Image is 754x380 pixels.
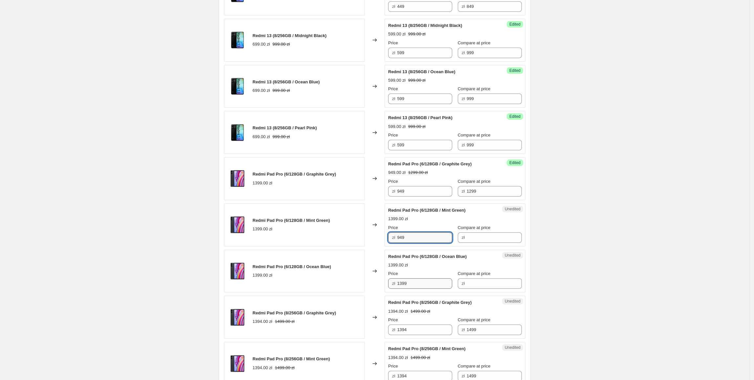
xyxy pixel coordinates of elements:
[253,365,272,371] div: 1394.00 zł
[253,272,272,279] div: 1399.00 zł
[505,253,521,258] span: Unedited
[275,365,295,371] strike: 1499.00 zł
[388,364,398,369] span: Price
[388,346,466,351] span: Redmi Pad Pro (8/256GB / Mint Green)
[253,318,272,325] div: 1394.00 zł
[275,318,295,325] strike: 1499.00 zł
[228,123,247,142] img: 16190_Redmi13-Black-1-1600px_80x.png
[388,69,455,74] span: Redmi 13 (8/256GB / Ocean Blue)
[505,345,521,350] span: Unedited
[388,40,398,45] span: Price
[509,160,521,165] span: Edited
[388,77,406,84] div: 599.00 zł
[392,281,395,286] span: zł
[458,317,491,322] span: Compare at price
[253,356,330,361] span: Redmi Pad Pro (8/256GB / Mint Green)
[392,373,395,378] span: zł
[462,281,465,286] span: zł
[462,50,465,55] span: zł
[253,87,270,94] div: 699.00 zł
[388,161,472,166] span: Redmi Pad Pro (6/128GB / Graphite Grey)
[509,114,521,119] span: Edited
[253,79,320,84] span: Redmi 13 (8/256GB / Ocean Blue)
[388,31,406,37] div: 599.00 zł
[388,179,398,184] span: Price
[462,189,465,194] span: zł
[253,33,326,38] span: Redmi 13 (8/256GB / Midnight Black)
[408,169,428,176] strike: 1299.00 zł
[273,134,290,140] strike: 999.00 zł
[408,123,426,130] strike: 999.00 zł
[509,68,521,73] span: Edited
[253,134,270,140] div: 699.00 zł
[388,354,408,361] div: 1394.00 zł
[392,4,395,9] span: zł
[228,169,247,188] img: 16421_Redmi-Pad-Pro-Gray-1-1600px_80x.png
[228,261,247,281] img: 16421_Redmi-Pad-Pro-Gray-1-1600px_80x.png
[388,317,398,322] span: Price
[388,254,467,259] span: Redmi Pad Pro (6/128GB / Ocean Blue)
[253,310,336,315] span: Redmi Pad Pro (8/256GB / Graphite Grey)
[392,235,395,240] span: zł
[462,235,465,240] span: zł
[392,142,395,147] span: zł
[388,225,398,230] span: Price
[253,218,330,223] span: Redmi Pad Pro (6/128GB / Mint Green)
[388,86,398,91] span: Price
[253,125,317,130] span: Redmi 13 (8/256GB / Pearl Pink)
[228,215,247,235] img: 16421_Redmi-Pad-Pro-Gray-1-1600px_80x.png
[253,172,336,177] span: Redmi Pad Pro (6/128GB / Graphite Grey)
[505,299,521,304] span: Unedited
[462,327,465,332] span: zł
[388,115,453,120] span: Redmi 13 (8/256GB / Pearl Pink)
[392,96,395,101] span: zł
[273,41,290,48] strike: 999.00 zł
[253,41,270,48] div: 699.00 zł
[408,31,426,37] strike: 999.00 zł
[392,189,395,194] span: zł
[228,307,247,327] img: 16421_Redmi-Pad-Pro-Gray-1-1600px_80x.png
[458,179,491,184] span: Compare at price
[388,308,408,315] div: 1394.00 zł
[228,76,247,96] img: 16190_Redmi13-Black-1-1600px_80x.png
[253,226,272,232] div: 1399.00 zł
[408,77,426,84] strike: 999.00 zł
[388,216,408,222] div: 1399.00 zł
[388,262,408,268] div: 1399.00 zł
[392,327,395,332] span: zł
[228,354,247,373] img: 16421_Redmi-Pad-Pro-Gray-1-1600px_80x.png
[410,308,430,315] strike: 1499.00 zł
[458,271,491,276] span: Compare at price
[458,225,491,230] span: Compare at price
[462,4,465,9] span: zł
[388,23,462,28] span: Redmi 13 (8/256GB / Midnight Black)
[388,271,398,276] span: Price
[505,206,521,212] span: Unedited
[253,180,272,186] div: 1399.00 zł
[462,96,465,101] span: zł
[509,22,521,27] span: Edited
[388,208,466,213] span: Redmi Pad Pro (6/128GB / Mint Green)
[458,86,491,91] span: Compare at price
[388,123,406,130] div: 599.00 zł
[253,264,331,269] span: Redmi Pad Pro (6/128GB / Ocean Blue)
[410,354,430,361] strike: 1499.00 zł
[458,40,491,45] span: Compare at price
[388,300,472,305] span: Redmi Pad Pro (8/256GB / Graphite Grey)
[388,169,406,176] div: 949.00 zł
[458,364,491,369] span: Compare at price
[462,142,465,147] span: zł
[388,133,398,137] span: Price
[392,50,395,55] span: zł
[458,133,491,137] span: Compare at price
[228,30,247,50] img: 16190_Redmi13-Black-1-1600px_80x.png
[273,87,290,94] strike: 999.00 zł
[462,373,465,378] span: zł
